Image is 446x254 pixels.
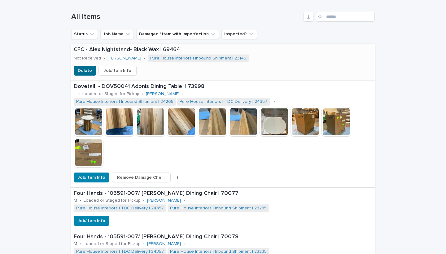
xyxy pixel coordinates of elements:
button: Job/Item Info [74,173,109,182]
button: Delete [74,66,96,76]
button: Inspected? [221,29,257,39]
a: [PERSON_NAME] [147,198,181,203]
p: • [143,198,145,203]
p: CFC - Alex Nightstand- Black Wax | 69464 [74,46,356,53]
h1: All Items [71,12,301,21]
p: Four Hands - 105591-007/ [PERSON_NAME] Dining Chair | 70078 [74,234,372,240]
p: • [273,99,275,104]
p: • [80,198,81,203]
a: [PERSON_NAME] [147,241,181,247]
p: • [143,241,145,247]
a: Pure House Interiors | Inbound Shipment | 24265 [76,99,173,104]
button: Damaged / Item with Imperfection [136,29,219,39]
a: Pure House Interiors | Inbound Shipment | 23235 [170,206,267,211]
a: Pure House Interiors | TDC Delivery | 24357 [76,206,164,211]
p: • [183,241,185,247]
a: CFC - Alex Nightstand- Black Wax | 69464Not Received•[PERSON_NAME] •Pure House Interiors | Inboun... [71,44,375,81]
input: Search [316,12,375,22]
button: Job/Item Info [74,216,109,226]
a: [PERSON_NAME] [107,56,141,61]
span: Job/Item Info [78,174,105,181]
a: Dovetail - DOV50041 Adonis Dining Table | 73998L•Loaded or Staged for Pickup•[PERSON_NAME] •Pure ... [71,81,375,187]
p: M [74,198,77,203]
button: Remove Damage Check [112,173,171,182]
p: L [74,91,76,97]
p: • [183,198,185,203]
a: Four Hands - 105591-007/ [PERSON_NAME] Dining Chair | 70077M•Loaded or Staged for Pickup•[PERSON_... [71,188,375,231]
p: • [78,91,80,97]
p: Loaded or Staged for Pickup [84,241,141,247]
p: • [144,56,145,61]
a: [PERSON_NAME] [146,91,180,97]
p: Four Hands - 105591-007/ [PERSON_NAME] Dining Chair | 70077 [74,190,372,197]
p: • [142,91,143,97]
button: Status [71,29,98,39]
a: Pure House Interiors | TDC Delivery | 24357 [180,99,267,104]
p: M [74,241,77,247]
span: Job/Item Info [104,68,131,74]
button: Job/Item Info [98,66,137,76]
p: • [103,56,105,61]
span: Delete [78,68,92,74]
span: Remove Damage Check [117,174,165,181]
p: Not Received [74,56,101,61]
span: Job/Item Info [78,218,105,224]
p: • [80,241,81,247]
a: Pure House Interiors | Inbound Shipment | 23145 [150,56,246,61]
p: • [182,91,184,97]
p: Loaded or Staged for Pickup [82,91,139,97]
p: Loaded or Staged for Pickup [84,198,141,203]
button: Job Name [100,29,134,39]
p: Dovetail - DOV50041 Adonis Dining Table | 73998 [74,83,372,90]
